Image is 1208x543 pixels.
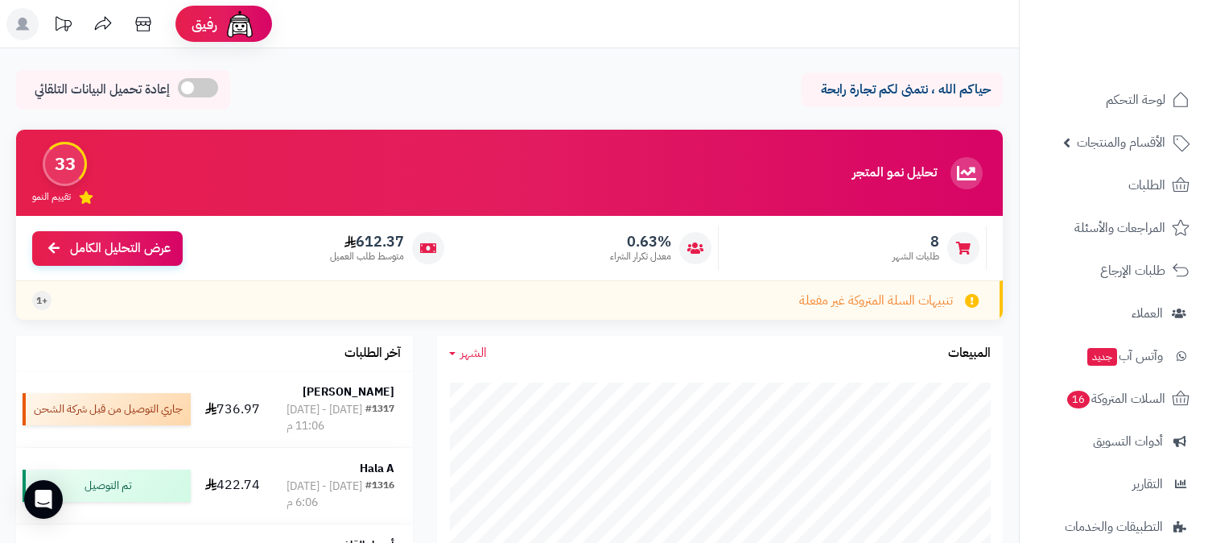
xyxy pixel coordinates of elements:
[197,448,268,524] td: 422.74
[852,166,937,180] h3: تحليل نمو المتجر
[1106,89,1165,111] span: لوحة التحكم
[1087,348,1117,366] span: جديد
[449,344,487,363] a: الشهر
[287,402,366,434] div: [DATE] - [DATE] 11:06 م
[1128,174,1165,197] span: الطلبات
[1066,388,1165,410] span: السلات المتروكة
[1029,166,1198,205] a: الطلبات
[303,383,394,400] strong: [PERSON_NAME]
[1029,81,1198,119] a: لوحة التحكم
[23,393,191,425] div: جاري التوصيل من قبل شركة الشحن
[23,470,191,502] div: تم التوصيل
[365,479,394,511] div: #1316
[43,8,83,44] a: تحديثات المنصة
[1029,209,1198,247] a: المراجعات والأسئلة
[1074,217,1165,239] span: المراجعات والأسئلة
[1132,473,1163,495] span: التقارير
[32,190,71,204] span: تقييم النمو
[893,250,939,263] span: طلبات الشهر
[287,479,366,511] div: [DATE] - [DATE] 6:06 م
[197,371,268,447] td: 736.97
[1029,251,1198,290] a: طلبات الإرجاع
[1093,430,1163,453] span: أدوات التسويق
[1065,516,1163,538] span: التطبيقات والخدمات
[1029,337,1198,375] a: وآتس آبجديد
[365,402,394,434] div: #1317
[1100,259,1165,282] span: طلبات الإرجاع
[1066,390,1090,409] span: 16
[360,460,394,477] strong: Hala A
[1029,294,1198,333] a: العملاء
[1086,345,1163,367] span: وآتس آب
[192,15,217,34] span: رفيق
[1029,422,1198,461] a: أدوات التسويق
[1029,379,1198,418] a: السلات المتروكة16
[224,8,256,40] img: ai-face.png
[36,294,47,308] span: +1
[344,346,401,361] h3: آخر الطلبات
[460,343,487,363] span: الشهر
[24,480,63,519] div: Open Intercom Messenger
[610,250,671,263] span: معدل تكرار الشراء
[32,231,183,266] a: عرض التحليل الكامل
[1077,131,1165,154] span: الأقسام والمنتجات
[799,292,953,310] span: تنبيهات السلة المتروكة غير مفعلة
[330,233,404,251] span: 612.37
[1029,465,1198,504] a: التقارير
[35,81,170,99] span: إعادة تحميل البيانات التلقائي
[330,250,404,263] span: متوسط طلب العميل
[814,81,991,99] p: حياكم الله ، نتمنى لكم تجارة رابحة
[948,346,991,361] h3: المبيعات
[70,239,171,258] span: عرض التحليل الكامل
[893,233,939,251] span: 8
[1132,302,1163,325] span: العملاء
[1099,12,1193,46] img: logo-2.png
[610,233,671,251] span: 0.63%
